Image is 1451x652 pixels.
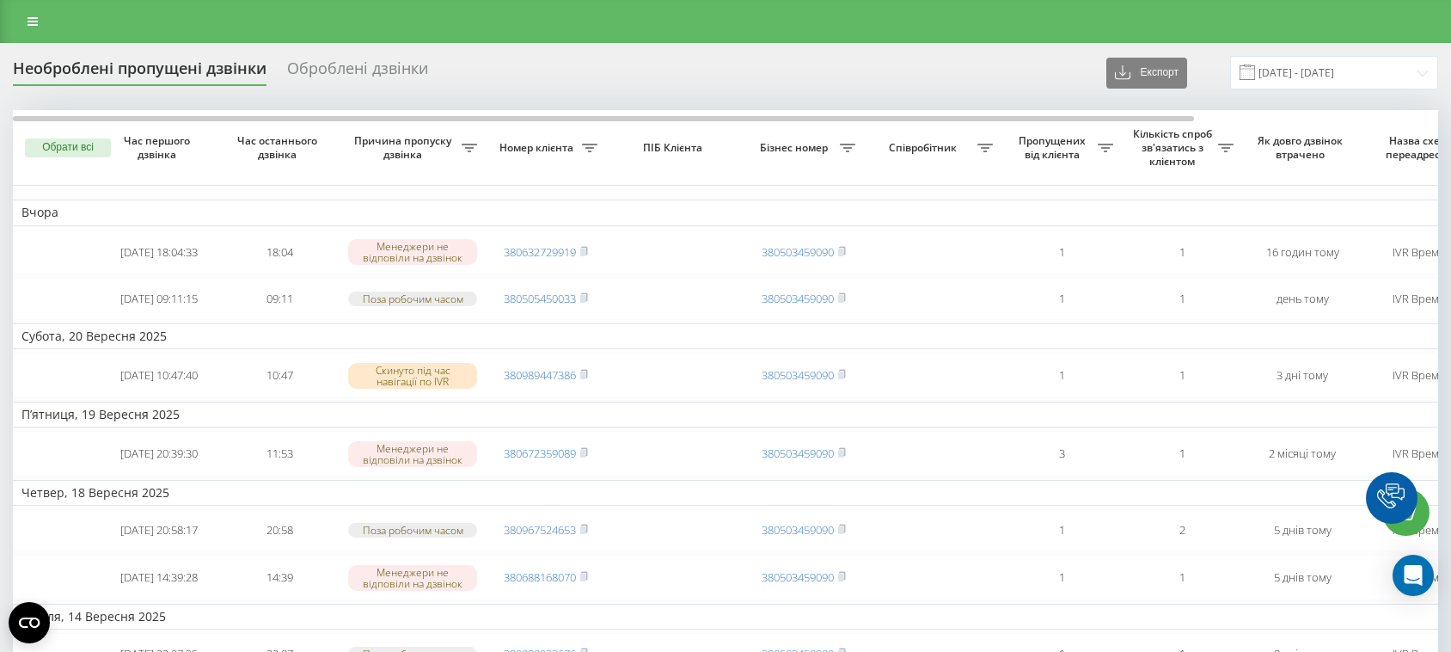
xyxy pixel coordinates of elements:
[348,565,477,591] div: Менеджери не відповіли на дзвінок
[494,141,582,155] span: Номер клієнта
[872,141,977,155] span: Співробітник
[1001,278,1122,320] td: 1
[1001,230,1122,275] td: 1
[348,363,477,389] div: Скинуто під час навігації по IVR
[233,134,326,161] span: Час останнього дзвінка
[99,431,219,477] td: [DATE] 20:39:30
[348,239,477,265] div: Менеджери не відповіли на дзвінок
[99,509,219,551] td: [DATE] 20:58:17
[762,569,834,585] a: 380503459090
[99,230,219,275] td: [DATE] 18:04:33
[1001,555,1122,600] td: 1
[504,446,576,461] a: 380672359089
[348,134,462,161] span: Причина пропуску дзвінка
[219,431,340,477] td: 11:53
[752,141,840,155] span: Бізнес номер
[762,291,834,306] a: 380503459090
[99,278,219,320] td: [DATE] 09:11:15
[348,441,477,467] div: Менеджери не відповіли на дзвінок
[99,555,219,600] td: [DATE] 14:39:28
[219,509,340,551] td: 20:58
[504,522,576,538] a: 380967524653
[1001,509,1122,551] td: 1
[1106,58,1187,89] button: Експорт
[621,141,729,155] span: ПІБ Клієнта
[1242,353,1362,398] td: 3 дні тому
[1242,431,1362,477] td: 2 місяці тому
[1256,134,1349,161] span: Як довго дзвінок втрачено
[762,244,834,260] a: 380503459090
[504,569,576,585] a: 380688168070
[1122,431,1242,477] td: 1
[504,291,576,306] a: 380505450033
[219,555,340,600] td: 14:39
[762,446,834,461] a: 380503459090
[1130,127,1218,168] span: Кількість спроб зв'язатись з клієнтом
[1001,431,1122,477] td: 3
[113,134,205,161] span: Час першого дзвінка
[1122,230,1242,275] td: 1
[504,244,576,260] a: 380632729919
[1010,134,1098,161] span: Пропущених від клієнта
[25,138,111,157] button: Обрати всі
[219,353,340,398] td: 10:47
[1242,230,1362,275] td: 16 годин тому
[1001,353,1122,398] td: 1
[348,523,477,538] div: Поза робочим часом
[504,367,576,383] a: 380989447386
[1242,509,1362,551] td: 5 днів тому
[762,522,834,538] a: 380503459090
[1122,353,1242,398] td: 1
[1242,555,1362,600] td: 5 днів тому
[1122,555,1242,600] td: 1
[1242,278,1362,320] td: день тому
[348,292,477,306] div: Поза робочим часом
[1122,278,1242,320] td: 1
[219,278,340,320] td: 09:11
[762,367,834,383] a: 380503459090
[9,602,50,643] button: Open CMP widget
[219,230,340,275] td: 18:04
[13,59,266,86] div: Необроблені пропущені дзвінки
[1122,509,1242,551] td: 2
[1393,555,1434,596] div: Open Intercom Messenger
[287,59,428,86] div: Оброблені дзвінки
[99,353,219,398] td: [DATE] 10:47:40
